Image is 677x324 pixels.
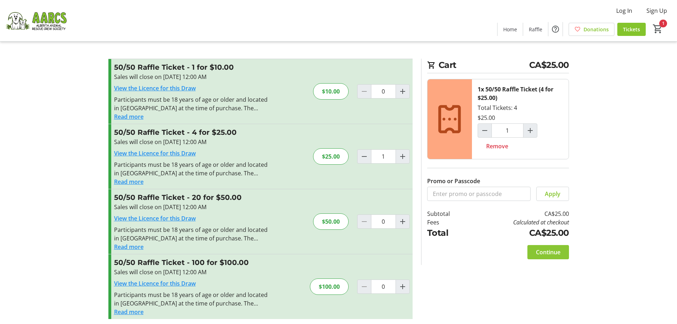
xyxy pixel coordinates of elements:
button: Read more [114,112,144,121]
span: Tickets [623,26,640,33]
button: Increment by one [396,150,409,163]
input: 50/50 Raffle Ticket Quantity [371,149,396,164]
span: Log In [616,6,632,15]
span: Home [503,26,517,33]
div: $50.00 [313,213,349,230]
a: Tickets [617,23,646,36]
button: Remove [478,139,517,153]
a: View the Licence for this Draw [114,149,196,157]
div: Sales will close on [DATE] 12:00 AM [114,73,269,81]
h3: 50/50 Raffle Ticket - 100 for $100.00 [114,257,269,268]
input: 50/50 Raffle Ticket (4 for $25.00) Quantity [491,123,523,138]
a: Donations [569,23,614,36]
button: Increment by one [396,85,409,98]
span: Remove [486,142,508,150]
a: Raffle [523,23,548,36]
button: Sign Up [641,5,673,16]
td: Subtotal [427,209,468,218]
button: Decrement by one [478,124,491,137]
input: 50/50 Raffle Ticket Quantity [371,214,396,229]
td: Total [427,227,468,239]
button: Increment by one [396,280,409,293]
a: Home [498,23,523,36]
a: View the Licence for this Draw [114,84,196,92]
span: Apply [545,190,560,198]
td: CA$25.00 [468,209,569,218]
div: Participants must be 18 years of age or older and located in [GEOGRAPHIC_DATA] at the time of pur... [114,291,269,308]
button: Increment by one [396,215,409,228]
div: Sales will close on [DATE] 12:00 AM [114,268,269,276]
input: Enter promo or passcode [427,187,531,201]
div: 1x 50/50 Raffle Ticket (4 for $25.00) [478,85,563,102]
label: Promo or Passcode [427,177,480,185]
td: Fees [427,218,468,227]
button: Read more [114,243,144,251]
button: Log In [611,5,638,16]
h3: 50/50 Raffle Ticket - 1 for $10.00 [114,62,269,73]
div: $100.00 [310,278,349,295]
div: Sales will close on [DATE] 12:00 AM [114,138,269,146]
td: CA$25.00 [468,227,569,239]
input: 50/50 Raffle Ticket Quantity [371,84,396,99]
button: Decrement by one [358,150,371,163]
button: Continue [527,245,569,259]
img: Alberta Animal Rescue Crew Society's Logo [4,3,68,38]
td: Calculated at checkout [468,218,569,227]
span: CA$25.00 [529,59,569,71]
div: $10.00 [313,83,349,100]
a: View the Licence for this Draw [114,280,196,287]
span: Continue [536,248,560,256]
button: Read more [114,308,144,316]
span: Donations [584,26,609,33]
div: $25.00 [478,113,495,122]
a: View the Licence for this Draw [114,214,196,222]
h3: 50/50 Raffle Ticket - 20 for $50.00 [114,192,269,203]
h3: 50/50 Raffle Ticket - 4 for $25.00 [114,127,269,138]
input: 50/50 Raffle Ticket Quantity [371,280,396,294]
div: Sales will close on [DATE] 12:00 AM [114,203,269,211]
h2: Cart [427,59,569,73]
button: Increment by one [523,124,537,137]
button: Help [548,22,563,36]
span: Raffle [529,26,542,33]
button: Cart [651,22,664,35]
div: Participants must be 18 years of age or older and located in [GEOGRAPHIC_DATA] at the time of pur... [114,95,269,112]
div: Participants must be 18 years of age or older and located in [GEOGRAPHIC_DATA] at the time of pur... [114,225,269,243]
button: Apply [536,187,569,201]
button: Read more [114,177,144,186]
div: $25.00 [313,148,349,165]
span: Sign Up [646,6,667,15]
div: Total Tickets: 4 [472,79,569,159]
div: Participants must be 18 years of age or older and located in [GEOGRAPHIC_DATA] at the time of pur... [114,160,269,177]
